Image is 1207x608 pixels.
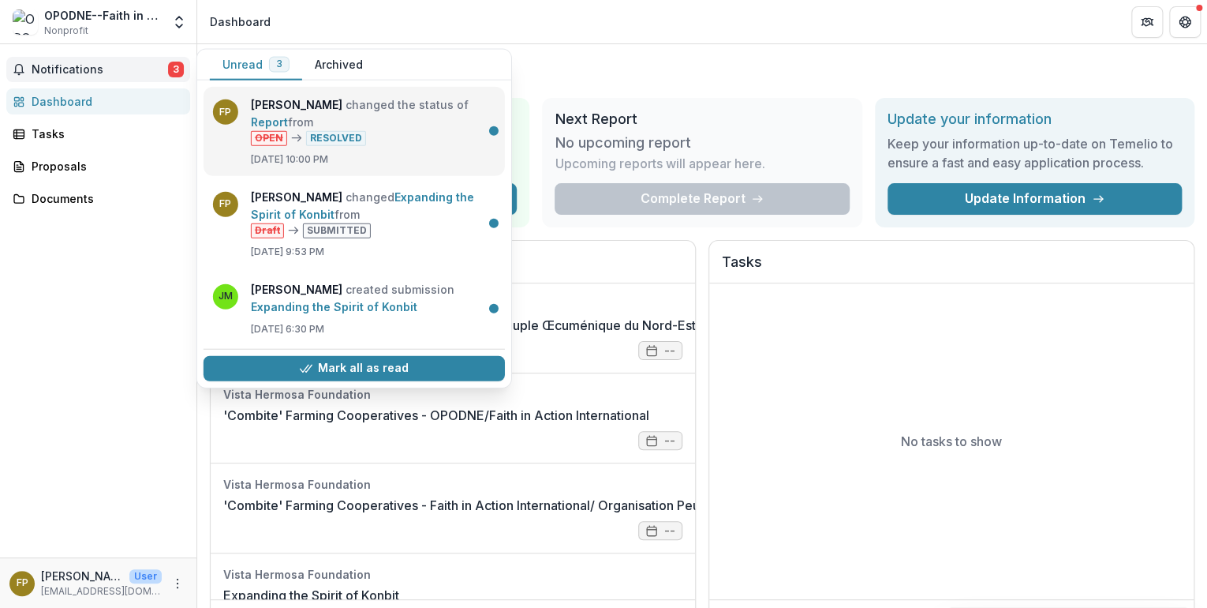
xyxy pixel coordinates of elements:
[887,134,1182,172] h3: Keep your information up-to-date on Temelio to ensure a fast and easy application process.
[6,88,190,114] a: Dashboard
[168,62,184,77] span: 3
[210,50,302,81] button: Unread
[901,432,1002,451] p: No tasks to show
[251,188,495,238] p: changed from
[1169,6,1201,38] button: Get Help
[32,93,177,110] div: Dashboard
[32,158,177,175] div: Proposals
[13,9,38,35] img: OPODNE--Faith in Action International
[722,253,1181,283] h2: Tasks
[251,115,288,129] a: Report
[555,154,764,173] p: Upcoming reports will appear here.
[223,316,838,335] a: Building on the Spirit of Kombit - Organisation Peuple Œcuménique du Nord-Est (OPODNE) - Organisa...
[41,568,123,584] p: [PERSON_NAME]
[44,24,88,38] span: Nonprofit
[41,584,162,599] p: [EMAIL_ADDRESS][DOMAIN_NAME]
[887,111,1182,128] h2: Update your information
[210,13,271,30] div: Dashboard
[6,153,190,179] a: Proposals
[223,406,649,425] a: 'Combite' Farming Cooperatives - OPODNE/Faith in Action International
[32,126,177,142] div: Tasks
[210,57,1194,85] h1: Dashboard
[6,57,190,82] button: Notifications3
[44,7,162,24] div: OPODNE--Faith in Action International
[555,134,690,152] h3: No upcoming report
[251,96,495,146] p: changed the status of from
[276,58,282,69] span: 3
[204,10,277,33] nav: breadcrumb
[223,586,399,605] a: Expanding the Spirit of Konbit
[204,355,505,381] button: Mark all as read
[223,496,824,515] a: 'Combite' Farming Cooperatives - Faith in Action International/ Organisation Peuple Ecuménique du...
[32,63,168,77] span: Notifications
[251,280,495,315] p: created submission
[555,111,849,128] h2: Next Report
[1131,6,1163,38] button: Partners
[32,190,177,207] div: Documents
[17,578,28,588] div: Francois Pierre-Louis
[168,6,190,38] button: Open entity switcher
[168,574,187,593] button: More
[6,121,190,147] a: Tasks
[302,50,376,81] button: Archived
[251,299,417,313] a: Expanding the Spirit of Konbit
[6,186,190,212] a: Documents
[129,569,162,584] p: User
[251,190,474,220] a: Expanding the Spirit of Konbit
[887,183,1182,215] a: Update Information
